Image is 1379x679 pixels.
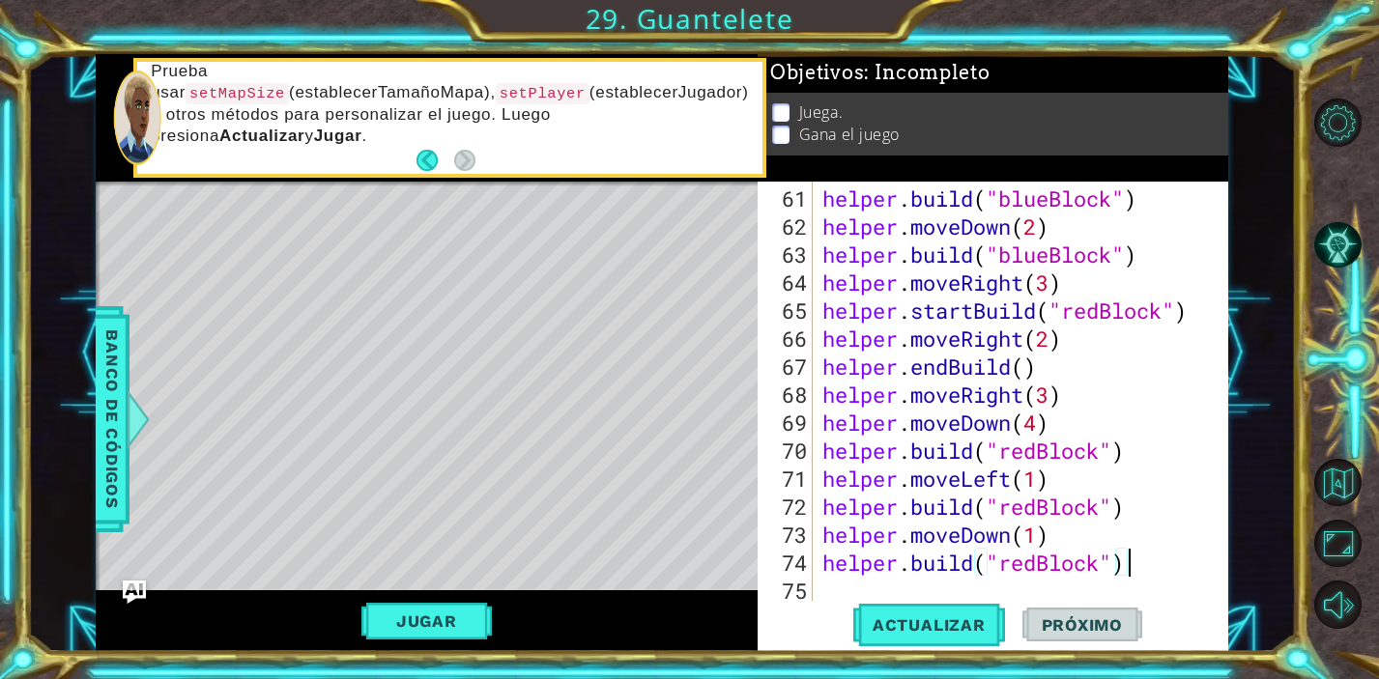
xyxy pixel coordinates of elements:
[761,549,813,577] div: 74
[864,61,990,84] span: : Incompleto
[761,269,813,297] div: 64
[761,353,813,381] div: 67
[186,83,289,104] code: setMapSize
[761,240,813,269] div: 63
[454,150,475,171] button: Next
[761,184,813,212] div: 61
[361,603,492,639] button: Jugar
[123,580,146,604] button: Ask AI
[1317,452,1379,513] a: Volver al mapa
[799,101,843,123] p: Juega.
[761,465,813,493] div: 71
[761,409,813,437] div: 69
[314,127,362,145] strong: Jugar
[761,577,813,605] div: 75
[853,615,1005,635] span: Actualizar
[151,61,748,147] p: Prueba usar (establecerTamañoMapa), (establecerJugador) u otros métodos para personalizar el jueg...
[1022,615,1142,635] span: Próximo
[770,61,991,85] span: Objetivos
[761,437,813,465] div: 70
[761,212,813,240] div: 62
[799,124,900,145] p: Gana el juego
[853,601,1005,648] button: Actualizar
[1314,459,1362,506] button: Volver al mapa
[1314,221,1362,269] button: Pista IA
[761,297,813,325] div: 65
[97,320,128,520] span: Banco de códigos
[761,381,813,409] div: 68
[1314,520,1362,567] button: Maximizar navegador
[219,127,304,145] strong: Actualizar
[1314,99,1362,146] button: Opciones de nivel
[417,150,454,171] button: Back
[1314,580,1362,628] button: Sonido apagado
[761,493,813,521] div: 72
[761,325,813,353] div: 66
[761,521,813,549] div: 73
[1022,601,1142,648] button: Próximo
[496,83,589,104] code: setPlayer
